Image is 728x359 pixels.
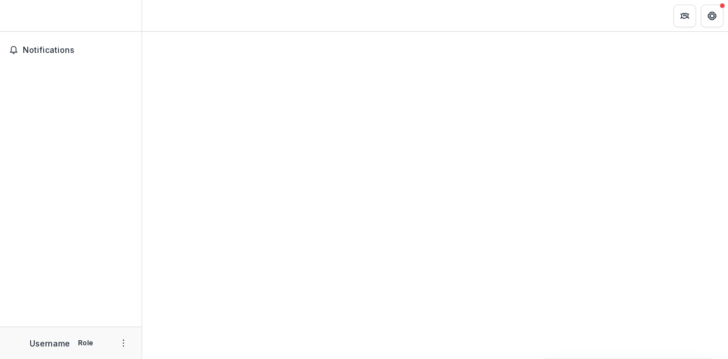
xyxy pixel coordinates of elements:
p: Role [75,338,97,348]
button: Partners [673,5,696,27]
button: More [117,336,130,350]
p: Username [30,337,70,349]
button: Get Help [701,5,723,27]
span: Notifications [23,46,133,55]
button: Notifications [5,41,137,59]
